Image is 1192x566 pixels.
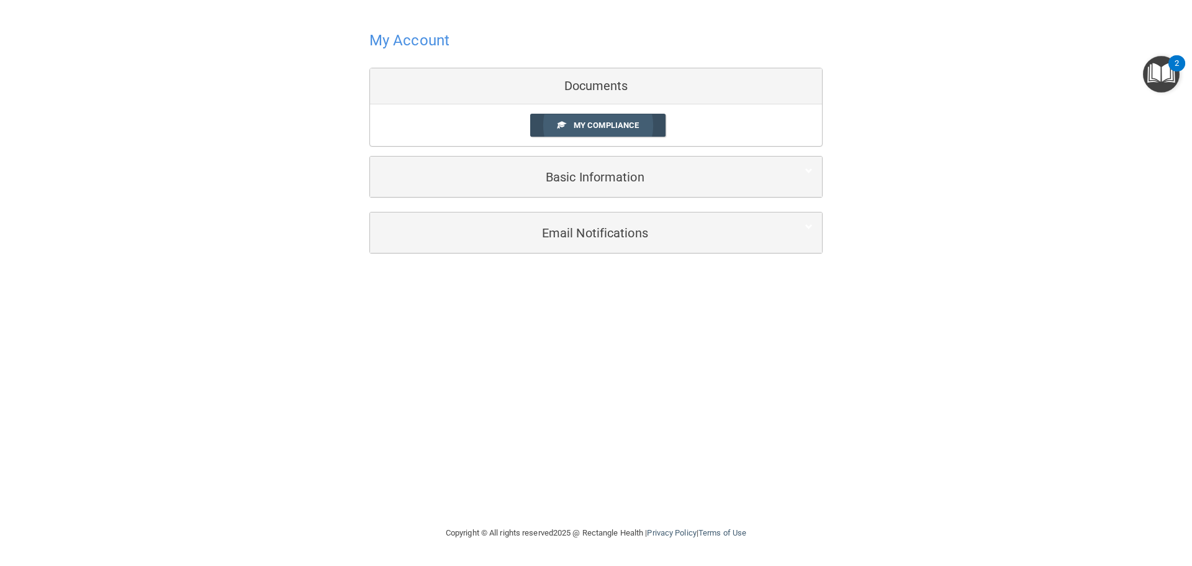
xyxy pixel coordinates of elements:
[379,163,813,191] a: Basic Information
[379,170,775,184] h5: Basic Information
[370,68,822,104] div: Documents
[698,528,746,537] a: Terms of Use
[1143,56,1180,93] button: Open Resource Center, 2 new notifications
[379,226,775,240] h5: Email Notifications
[369,32,449,48] h4: My Account
[647,528,696,537] a: Privacy Policy
[379,219,813,247] a: Email Notifications
[369,513,823,553] div: Copyright © All rights reserved 2025 @ Rectangle Health | |
[1175,63,1179,80] div: 2
[574,121,639,130] span: My Compliance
